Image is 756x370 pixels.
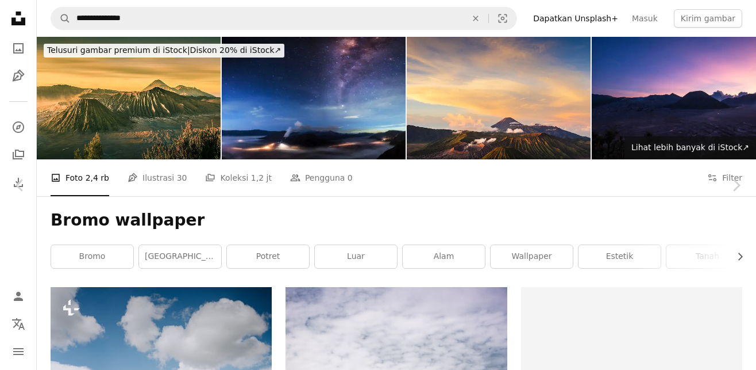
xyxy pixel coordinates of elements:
[730,245,742,268] button: gulir daftar ke kanan
[51,245,133,268] a: Bromo
[666,245,749,268] a: tanah
[139,245,221,268] a: [GEOGRAPHIC_DATA]
[403,245,485,268] a: alam
[674,9,742,28] button: Kirim gambar
[526,9,625,28] a: Dapatkan Unsplash+
[7,340,30,363] button: Menu
[7,116,30,139] a: Jelajahi
[625,9,665,28] a: Masuk
[407,37,591,159] img: Gunung api Gunung Bromo di Jawa Timur, Indonesia.
[51,210,742,231] h1: Bromo wallpaper
[177,171,187,184] span: 30
[47,45,281,55] span: Diskon 20% di iStock ↗
[37,37,291,64] a: Telusuri gambar premium di iStock|Diskon 20% di iStock↗
[51,7,517,30] form: Temuka visual di seluruh situs
[707,159,742,196] button: Filter
[7,312,30,335] button: Bahasa
[463,7,488,29] button: Hapus
[7,285,30,308] a: Masuk/Daftar
[7,37,30,60] a: Foto
[227,245,309,268] a: Potret
[491,245,573,268] a: wallpaper
[489,7,516,29] button: Pencarian visual
[716,130,756,241] a: Berikutnya
[624,136,756,159] a: Lihat lebih banyak di iStock↗
[7,64,30,87] a: Ilustrasi
[290,159,353,196] a: Pengguna 0
[631,143,749,152] span: Lihat lebih banyak di iStock ↗
[205,159,271,196] a: Koleksi 1,2 jt
[128,159,187,196] a: Ilustrasi 30
[348,171,353,184] span: 0
[47,45,190,55] span: Telusuri gambar premium di iStock |
[222,37,406,159] img: bima sakti di atas Taman Nasional Bromo, Jawa - Indonesia
[251,171,272,184] span: 1,2 jt
[37,37,221,159] img: Alien Planet
[51,7,71,29] button: Pencarian di Unsplash
[315,245,397,268] a: Luar
[578,245,661,268] a: estetik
